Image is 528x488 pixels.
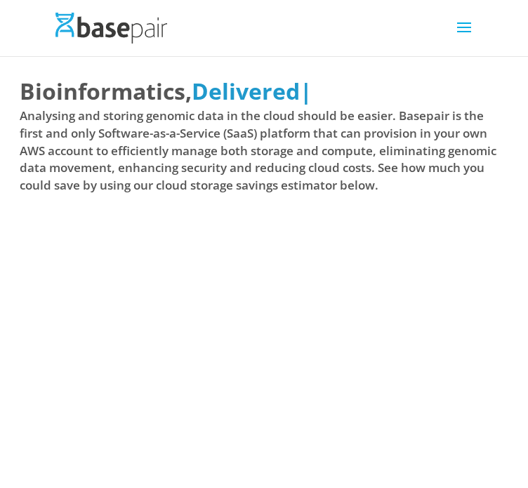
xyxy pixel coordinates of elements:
span: | [300,76,312,106]
span: Delivered [192,76,300,106]
span: Bioinformatics, [20,75,192,107]
span: Analysing and storing genomic data in the cloud should be easier. Basepair is the first and only ... [20,107,499,194]
img: Basepair [55,13,167,43]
